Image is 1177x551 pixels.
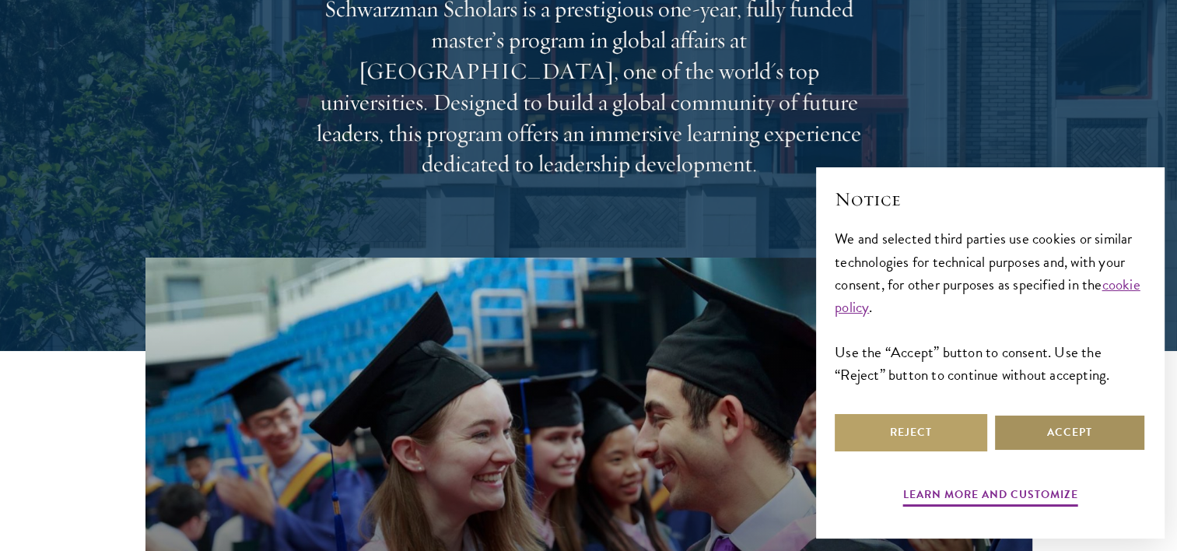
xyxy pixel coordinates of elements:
[835,273,1140,318] a: cookie policy
[993,414,1146,451] button: Accept
[835,186,1146,212] h2: Notice
[903,485,1078,509] button: Learn more and customize
[835,414,987,451] button: Reject
[835,227,1146,385] div: We and selected third parties use cookies or similar technologies for technical purposes and, wit...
